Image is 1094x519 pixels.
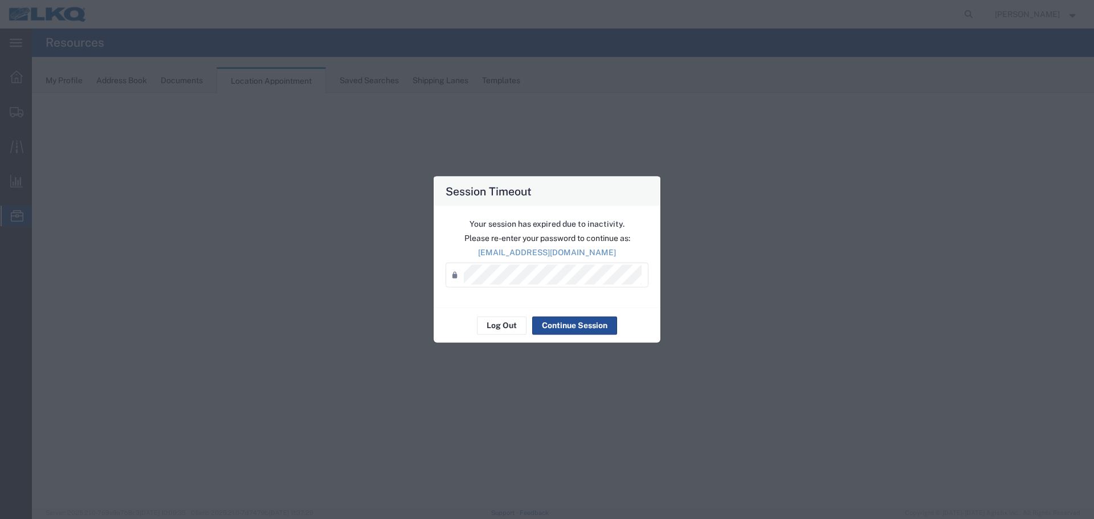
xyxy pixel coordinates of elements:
p: Your session has expired due to inactivity. [446,218,648,230]
p: Please re-enter your password to continue as: [446,232,648,244]
h4: Session Timeout [446,182,532,199]
button: Log Out [477,316,526,334]
button: Continue Session [532,316,617,334]
p: [EMAIL_ADDRESS][DOMAIN_NAME] [446,246,648,258]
